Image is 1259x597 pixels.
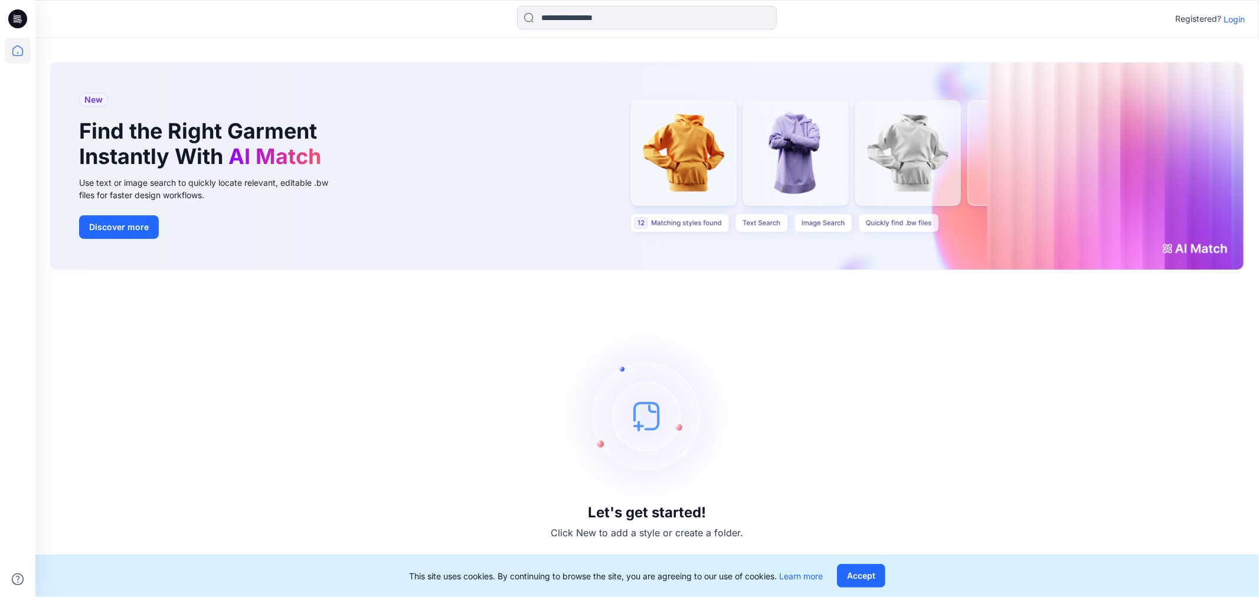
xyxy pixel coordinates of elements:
[228,143,321,169] span: AI Match
[837,564,885,588] button: Accept
[1224,13,1245,25] p: Login
[79,215,159,239] button: Discover more
[551,526,744,540] p: Click New to add a style or create a folder.
[588,504,707,521] h3: Let's get started!
[79,176,345,201] div: Use text or image search to quickly locate relevant, editable .bw files for faster design workflows.
[409,570,823,582] p: This site uses cookies. By continuing to browse the site, you are agreeing to our use of cookies.
[79,119,327,169] h1: Find the Right Garment Instantly With
[779,571,823,581] a: Learn more
[1175,12,1221,26] p: Registered?
[84,93,103,107] span: New
[559,327,736,504] img: empty-state-image.svg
